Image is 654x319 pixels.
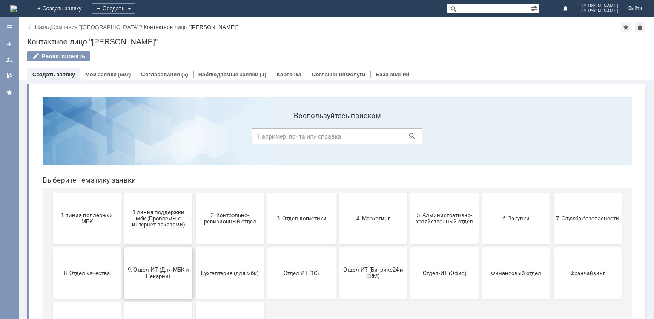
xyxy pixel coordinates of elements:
button: Отдел ИТ (1С) [232,157,300,208]
span: Это соглашение не активно! [20,231,83,244]
span: Финансовый отдел [449,179,512,186]
a: Согласования [141,71,180,78]
span: [PERSON_NAME] [580,9,618,14]
span: 7. Служба безопасности [520,125,583,131]
button: Отдел-ИТ (Офис) [375,157,443,208]
label: Воспользуйтесь поиском [216,21,387,29]
span: 5. Административно-хозяйственный отдел [377,122,440,134]
div: / [52,24,144,30]
button: 3. Отдел логистики [232,102,300,154]
button: 5. Административно-хозяйственный отдел [375,102,443,154]
a: База знаний [376,71,409,78]
button: 1 линия поддержки мбк (Проблемы с интернет-заказами) [89,102,157,154]
button: 9. Отдел-ИТ (Для МБК и Пекарни) [89,157,157,208]
a: Мои заявки [3,53,16,67]
span: 8. Отдел качества [20,179,83,186]
span: 1 линия поддержки мбк (Проблемы с интернет-заказами) [91,118,154,137]
div: (5) [181,71,188,78]
button: 1 линия поддержки МБК [17,102,85,154]
div: (1) [260,71,267,78]
button: Отдел-ИТ (Битрикс24 и CRM) [303,157,371,208]
div: Контактное лицо "[PERSON_NAME]" [27,38,645,46]
div: Создать [92,3,135,14]
div: Сделать домашней страницей [635,22,645,32]
a: Создать заявку [3,38,16,51]
a: Наблюдаемые заявки [198,71,258,78]
div: (697) [118,71,131,78]
span: [PERSON_NAME]. Услуги ИТ для МБК (оформляет L1) [91,227,154,246]
span: 1 линия поддержки МБК [20,122,83,134]
span: Отдел ИТ (1С) [234,179,297,186]
a: Мои согласования [3,68,16,82]
a: Создать заявку [32,71,75,78]
a: Карточка [277,71,301,78]
span: 6. Закупки [449,125,512,131]
a: Назад [35,24,51,30]
button: 6. Закупки [446,102,514,154]
span: 3. Отдел логистики [234,125,297,131]
button: Это соглашение не активно! [17,212,85,263]
span: Бухгалтерия (для мбк) [163,179,226,186]
button: Финансовый отдел [446,157,514,208]
input: Например, почта или справка [216,38,387,54]
button: 2. Контрольно-ревизионный отдел [160,102,228,154]
button: 4. Маркетинг [303,102,371,154]
a: Перейти на домашнюю страницу [10,5,17,12]
button: [PERSON_NAME]. Услуги ИТ для МБК (оформляет L1) [89,212,157,263]
span: Отдел-ИТ (Офис) [377,179,440,186]
span: [PERSON_NAME] [580,3,618,9]
img: logo [10,5,17,12]
button: Франчайзинг [518,157,586,208]
span: не актуален [163,234,226,240]
span: 9. Отдел-ИТ (Для МБК и Пекарни) [91,176,154,189]
a: Компания "[GEOGRAPHIC_DATA]" [52,24,141,30]
a: Мои заявки [85,71,117,78]
header: Выберите тематику заявки [7,85,596,94]
span: Отдел-ИТ (Битрикс24 и CRM) [306,176,369,189]
div: Контактное лицо "[PERSON_NAME]" [144,24,238,30]
button: 7. Служба безопасности [518,102,586,154]
div: Добавить в избранное [621,22,631,32]
span: Расширенный поиск [531,4,539,12]
span: Франчайзинг [520,179,583,186]
button: Бухгалтерия (для мбк) [160,157,228,208]
div: | [51,23,52,30]
button: не актуален [160,212,228,263]
a: Соглашения/Услуги [312,71,365,78]
span: 4. Маркетинг [306,125,369,131]
button: 8. Отдел качества [17,157,85,208]
span: 2. Контрольно-ревизионный отдел [163,122,226,134]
